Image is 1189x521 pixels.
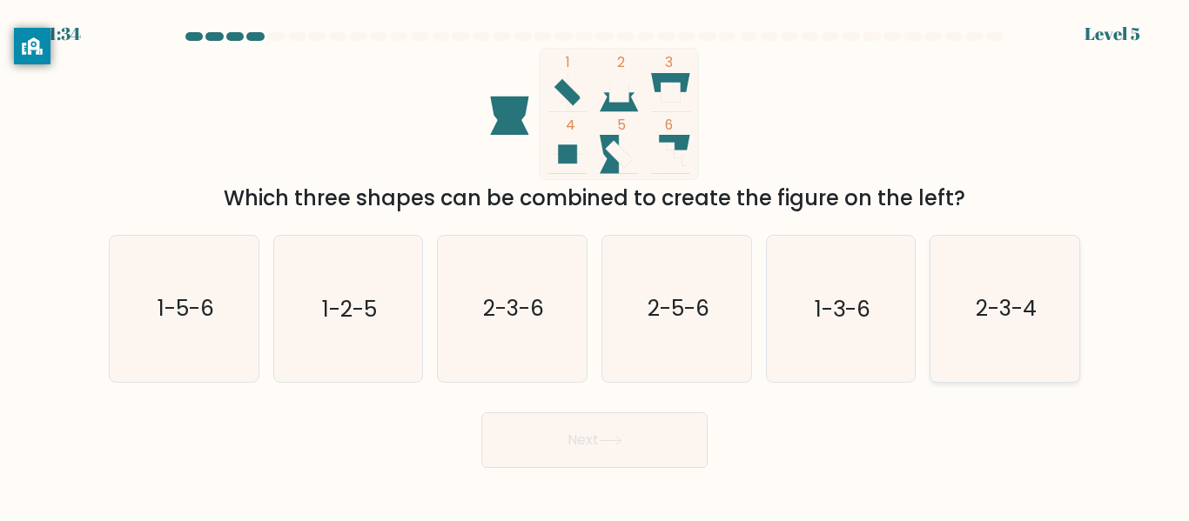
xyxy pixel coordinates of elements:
text: 1-2-5 [322,294,377,324]
tspan: 6 [665,116,673,134]
div: 1:34 [49,21,81,47]
text: 1-5-6 [157,294,213,324]
tspan: 3 [665,53,673,71]
div: Level 5 [1085,21,1140,47]
tspan: 1 [566,53,570,71]
button: privacy banner [14,28,50,64]
tspan: 4 [566,116,575,134]
tspan: 2 [617,53,625,71]
tspan: 5 [617,116,626,134]
button: Next [481,412,708,468]
text: 2-3-6 [483,294,544,324]
text: 2-3-4 [976,294,1037,324]
text: 1-3-6 [815,294,870,324]
text: 2-5-6 [647,294,709,324]
div: Which three shapes can be combined to create the figure on the left? [119,183,1070,214]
